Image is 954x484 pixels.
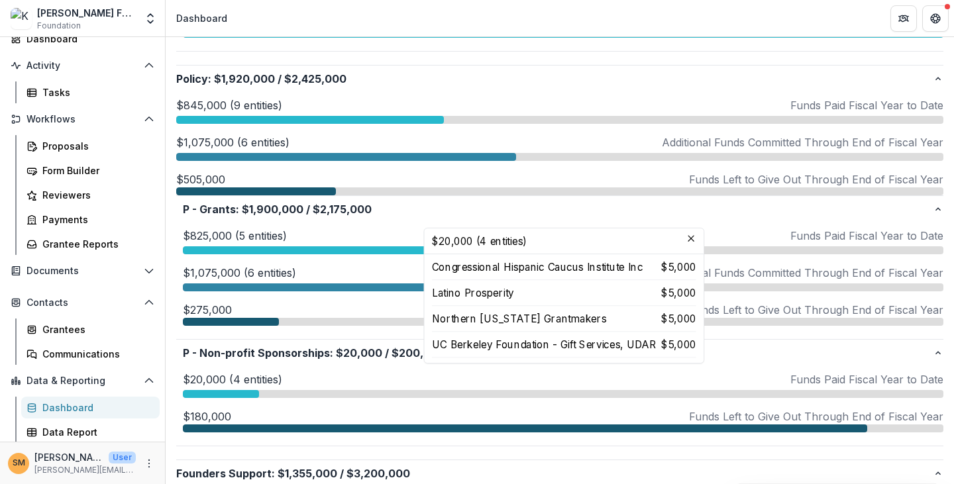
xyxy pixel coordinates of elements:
[183,409,231,424] p: $180,000
[176,465,933,481] p: Founders Support : $3,200,000
[183,201,933,217] p: P - Grants : $2,175,000
[42,425,149,439] div: Data Report
[306,201,310,217] span: /
[141,5,160,32] button: Open entity switcher
[42,347,149,361] div: Communications
[662,134,943,150] p: Additional Funds Committed Through End of Fiscal Year
[183,371,282,387] p: $20,000 (4 entities)
[26,60,138,72] span: Activity
[21,233,160,255] a: Grantee Reports
[176,66,943,92] button: Policy:$1,920,000/$2,425,000
[13,459,25,467] div: Subina Mahal
[5,55,160,76] button: Open Activity
[21,318,160,340] a: Grantees
[109,452,136,463] p: User
[176,366,943,446] div: P - Non-profit Sponsorships:$20,000/$200,000
[26,114,138,125] span: Workflows
[183,228,287,244] p: $825,000 (5 entities)
[5,292,160,313] button: Open Contacts
[26,266,138,277] span: Documents
[183,265,296,281] p: $1,075,000 (6 entities)
[176,222,943,339] div: P - Grants:$1,900,000/$2,175,000
[242,201,303,217] span: $1,900,000
[21,343,160,365] a: Communications
[689,302,943,318] p: Funds Left to Give Out Through End of Fiscal Year
[5,260,160,281] button: Open Documents
[5,370,160,391] button: Open Data & Reporting
[171,9,233,28] nav: breadcrumb
[37,6,136,20] div: [PERSON_NAME] Foundation
[42,237,149,251] div: Grantee Reports
[176,134,290,150] p: $1,075,000 (6 entities)
[790,371,943,387] p: Funds Paid Fiscal Year to Date
[183,345,933,361] p: P - Non-profit Sponsorships : $200,000
[11,8,32,29] img: Kapor Foundation
[34,464,136,476] p: [PERSON_NAME][EMAIL_ADDRESS][PERSON_NAME][DOMAIN_NAME]
[790,97,943,113] p: Funds Paid Fiscal Year to Date
[176,340,943,366] button: P - Non-profit Sponsorships:$20,000/$200,000
[42,213,149,226] div: Payments
[141,456,157,471] button: More
[21,209,160,230] a: Payments
[176,92,943,460] div: Policy:$1,920,000/$2,425,000
[26,297,138,309] span: Contacts
[37,20,81,32] span: Foundation
[340,465,344,481] span: /
[34,450,103,464] p: [PERSON_NAME]
[21,184,160,206] a: Reviewers
[5,28,160,50] a: Dashboard
[176,11,227,25] div: Dashboard
[21,421,160,443] a: Data Report
[5,109,160,130] button: Open Workflows
[21,81,160,103] a: Tasks
[42,401,149,414] div: Dashboard
[176,171,225,187] p: $505,000
[214,71,275,87] span: $1,920,000
[385,345,389,361] span: /
[42,322,149,336] div: Grantees
[21,397,160,418] a: Dashboard
[42,85,149,99] div: Tasks
[890,5,917,32] button: Partners
[689,171,943,187] p: Funds Left to Give Out Through End of Fiscal Year
[176,71,933,87] p: Policy : $2,425,000
[278,71,282,87] span: /
[42,164,149,177] div: Form Builder
[278,465,337,481] span: $1,355,000
[21,135,160,157] a: Proposals
[26,32,149,46] div: Dashboard
[336,345,382,361] span: $20,000
[183,302,232,318] p: $275,000
[790,228,943,244] p: Funds Paid Fiscal Year to Date
[26,375,138,387] span: Data & Reporting
[689,409,943,424] p: Funds Left to Give Out Through End of Fiscal Year
[42,188,149,202] div: Reviewers
[662,265,943,281] p: Additional Funds Committed Through End of Fiscal Year
[176,196,943,222] button: P - Grants:$1,900,000/$2,175,000
[21,160,160,181] a: Form Builder
[922,5,949,32] button: Get Help
[176,97,282,113] p: $845,000 (9 entities)
[42,139,149,153] div: Proposals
